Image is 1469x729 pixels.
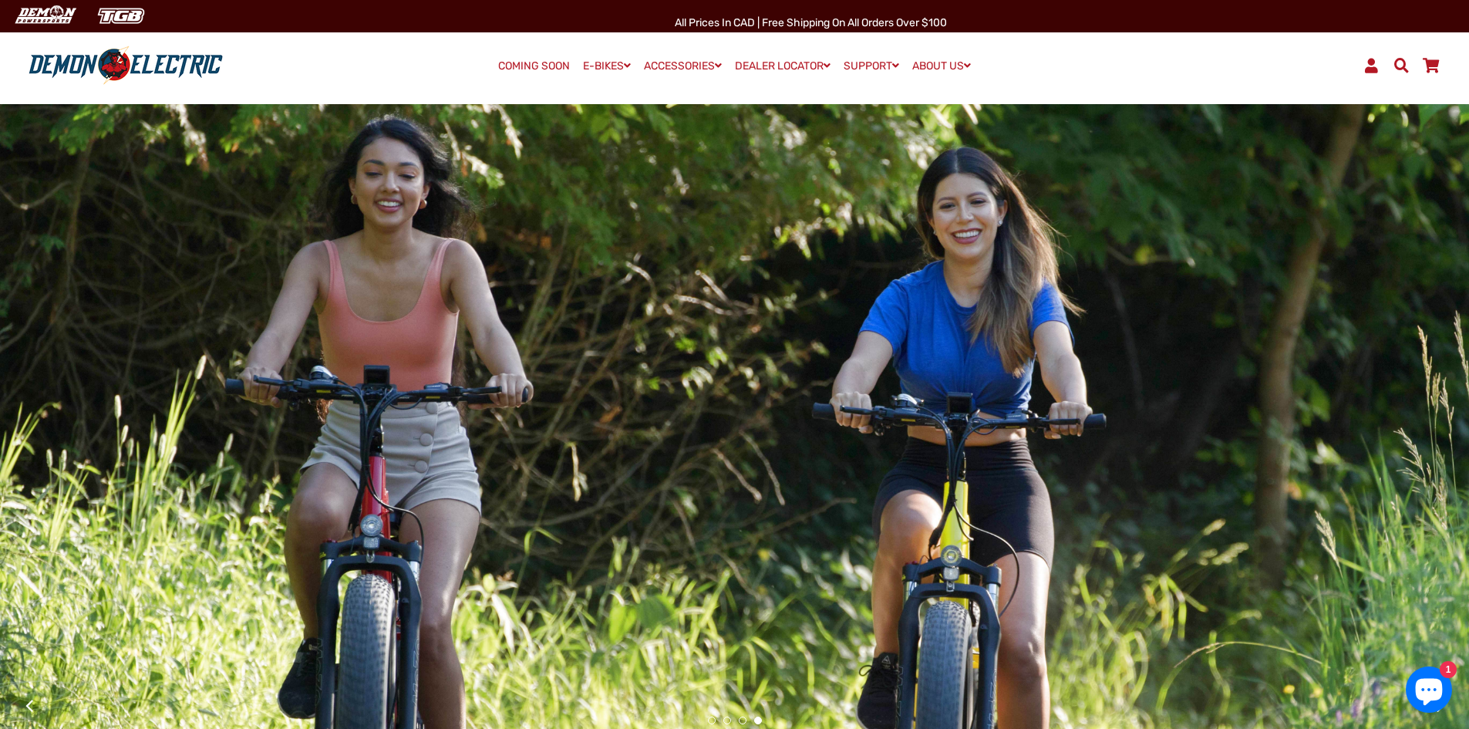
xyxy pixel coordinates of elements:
[729,55,836,77] a: DEALER LOCATOR
[838,55,905,77] a: SUPPORT
[638,55,727,77] a: ACCESSORIES
[23,46,228,86] img: Demon Electric logo
[723,717,731,724] button: 2 of 4
[578,55,636,77] a: E-BIKES
[8,3,82,29] img: Demon Electric
[754,717,762,724] button: 4 of 4
[89,3,153,29] img: TGB Canada
[493,56,575,77] a: COMING SOON
[907,55,976,77] a: ABOUT US
[675,16,947,29] span: All Prices in CAD | Free shipping on all orders over $100
[708,717,716,724] button: 1 of 4
[1401,667,1457,717] inbox-online-store-chat: Shopify online store chat
[739,717,746,724] button: 3 of 4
